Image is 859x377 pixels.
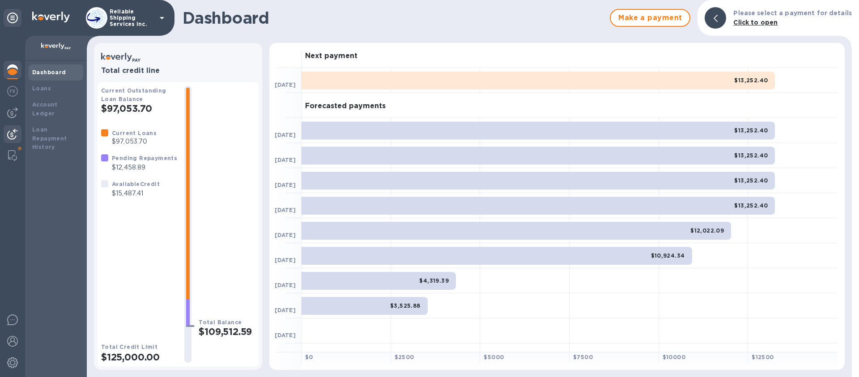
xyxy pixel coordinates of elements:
b: Available Credit [112,181,160,187]
b: [DATE] [275,207,296,213]
p: $15,487.41 [112,189,160,198]
p: $12,458.89 [112,163,177,172]
b: [DATE] [275,182,296,188]
b: [DATE] [275,232,296,238]
b: $13,252.40 [734,177,768,184]
b: $12,022.09 [690,227,724,234]
b: $3,525.88 [390,302,421,309]
b: $10,924.34 [651,252,685,259]
h2: $109,512.59 [199,326,255,337]
b: Loans [32,85,51,92]
b: Loan Repayment History [32,126,67,151]
b: Please select a payment for details [733,9,852,17]
b: Current Loans [112,130,157,136]
img: Logo [32,12,70,22]
b: Dashboard [32,69,66,76]
b: $ 0 [305,354,313,360]
b: $13,252.40 [734,77,768,84]
b: $ 7500 [573,354,593,360]
b: [DATE] [275,282,296,288]
b: $ 2500 [395,354,414,360]
h2: $97,053.70 [101,103,177,114]
b: Pending Repayments [112,155,177,161]
div: Unpin categories [4,9,21,27]
b: $ 10000 [663,354,685,360]
b: Total Balance [199,319,242,326]
b: $ 5000 [484,354,504,360]
b: $13,252.40 [734,152,768,159]
b: $13,252.40 [734,202,768,209]
b: [DATE] [275,257,296,263]
b: Current Outstanding Loan Balance [101,87,166,102]
h3: Forecasted payments [305,102,386,110]
b: $ 12500 [752,354,774,360]
p: $97,053.70 [112,137,157,146]
b: [DATE] [275,131,296,138]
img: Foreign exchange [7,86,18,97]
b: [DATE] [275,332,296,339]
b: Account Ledger [32,101,58,117]
b: [DATE] [275,81,296,88]
span: Make a payment [618,13,682,23]
b: $13,252.40 [734,127,768,134]
h3: Total credit line [101,67,255,75]
h3: Next payment [305,52,357,60]
b: [DATE] [275,157,296,163]
h2: $125,000.00 [101,352,177,363]
h1: Dashboard [183,8,605,27]
b: [DATE] [275,307,296,313]
p: Reliable Shipping Services Inc. [110,8,154,27]
b: $4,319.39 [419,277,449,284]
b: Total Credit Limit [101,343,157,350]
button: Make a payment [610,9,690,27]
b: Click to open [733,19,778,26]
